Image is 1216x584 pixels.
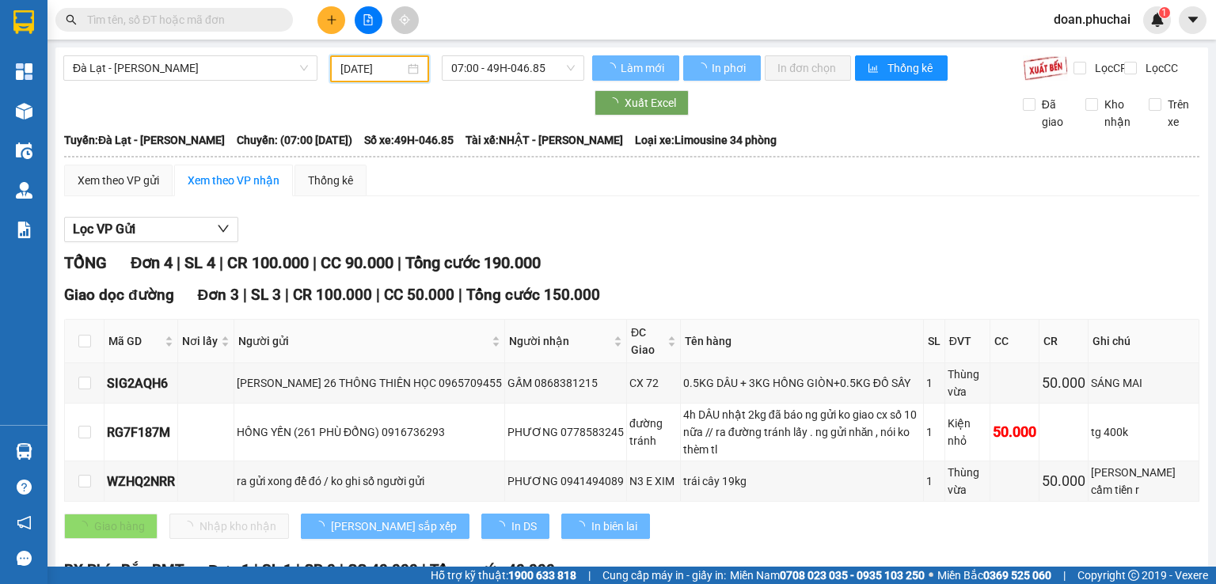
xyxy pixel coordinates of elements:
[924,320,945,363] th: SL
[64,514,158,539] button: Giao hàng
[397,253,401,272] span: |
[64,253,107,272] span: TỔNG
[929,572,933,578] span: ⚪️
[296,561,300,579] span: |
[993,421,1036,443] div: 50.000
[184,253,215,272] span: SL 4
[507,374,624,392] div: GẤM 0868381215
[107,374,175,393] div: SIG2AQH6
[326,14,337,25] span: plus
[1091,464,1195,499] div: [PERSON_NAME] cầm tiền r
[243,286,247,304] span: |
[340,60,404,78] input: 11/09/2025
[451,56,576,80] span: 07:00 - 49H-046.85
[313,253,317,272] span: |
[465,131,623,149] span: Tài xế: NHẬT - [PERSON_NAME]
[696,63,709,74] span: loading
[948,366,988,400] div: Thùng vừa
[16,443,32,460] img: warehouse-icon
[508,569,576,582] strong: 1900 633 818
[104,363,178,404] td: SIG2AQH6
[64,561,184,579] span: BX Phía Bắc BMT
[1042,372,1085,394] div: 50.000
[683,55,761,81] button: In phơi
[384,286,454,304] span: CC 50.000
[561,514,650,539] button: In biên lai
[1035,96,1074,131] span: Đã giao
[331,518,457,535] span: [PERSON_NAME] sắp xếp
[574,521,591,532] span: loading
[1063,567,1066,584] span: |
[66,14,77,25] span: search
[1159,7,1170,18] sup: 1
[629,415,678,449] div: đường tránh
[983,569,1051,582] strong: 0369 525 060
[1091,374,1195,392] div: SÁNG MAI
[494,521,511,532] span: loading
[1091,423,1195,441] div: tg 400k
[481,514,549,539] button: In DS
[602,567,726,584] span: Cung cấp máy in - giấy in:
[990,320,1039,363] th: CC
[1186,13,1200,27] span: caret-down
[182,332,218,350] span: Nơi lấy
[237,423,502,441] div: HỒNG YẾN (261 PHÙ ĐỔNG) 0916736293
[227,253,309,272] span: CR 100.000
[108,332,161,350] span: Mã GD
[1150,13,1165,27] img: icon-new-feature
[1139,59,1180,77] span: Lọc CC
[364,131,454,149] span: Số xe: 49H-046.85
[926,423,942,441] div: 1
[507,472,624,490] div: PHƯƠNG 0941494089
[107,472,175,491] div: WZHQ2NRR
[1098,96,1137,131] span: Kho nhận
[363,14,374,25] span: file-add
[635,131,777,149] span: Loại xe: Limousine 34 phòng
[855,55,948,81] button: bar-chartThống kê
[937,567,1051,584] span: Miền Bắc
[78,172,159,189] div: Xem theo VP gửi
[1161,7,1167,18] span: 1
[431,567,576,584] span: Hỗ trợ kỹ thuật:
[868,63,881,75] span: bar-chart
[730,567,925,584] span: Miền Nam
[629,374,678,392] div: CX 72
[948,464,988,499] div: Thùng vừa
[621,59,667,77] span: Làm mới
[73,219,135,239] span: Lọc VP Gửi
[458,286,462,304] span: |
[765,55,851,81] button: In đơn chọn
[219,253,223,272] span: |
[104,404,178,461] td: RG7F187M
[625,94,676,112] span: Xuất Excel
[1042,470,1085,492] div: 50.000
[237,374,502,392] div: [PERSON_NAME] 26 THÔNG THIÊN HỌC 0965709455
[683,472,921,490] div: trái cây 19kg
[321,253,393,272] span: CC 90.000
[887,59,935,77] span: Thống kê
[629,472,678,490] div: N3 E XIM
[430,561,555,579] span: Tổng cước 40.000
[1161,96,1200,131] span: Trên xe
[1179,6,1206,34] button: caret-down
[391,6,419,34] button: aim
[1023,55,1068,81] img: 9k=
[1041,9,1143,29] span: doan.phuchai
[131,253,173,272] span: Đơn 4
[301,514,469,539] button: [PERSON_NAME] sắp xếp
[422,561,426,579] span: |
[340,561,344,579] span: |
[64,134,225,146] b: Tuyến: Đà Lạt - [PERSON_NAME]
[683,374,921,392] div: 0.5KG DÂU + 3KG HỒNG GIÒN+0.5KG ĐỒ SẤY
[780,569,925,582] strong: 0708 023 035 - 0935 103 250
[926,374,942,392] div: 1
[188,172,279,189] div: Xem theo VP nhận
[217,222,230,235] span: down
[104,461,178,502] td: WZHQ2NRR
[595,90,689,116] button: Xuất Excel
[16,182,32,199] img: warehouse-icon
[1128,570,1139,581] span: copyright
[607,97,625,108] span: loading
[17,480,32,495] span: question-circle
[631,324,664,358] span: ĐC Giao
